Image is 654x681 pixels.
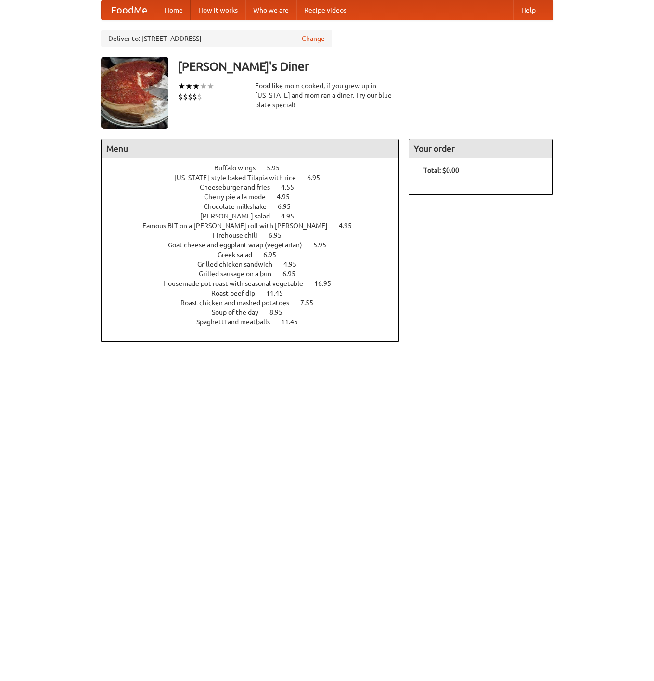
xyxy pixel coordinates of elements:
[192,91,197,102] li: $
[281,212,304,220] span: 4.95
[178,81,185,91] li: ★
[296,0,354,20] a: Recipe videos
[302,34,325,43] a: Change
[196,318,280,326] span: Spaghetti and meatballs
[102,0,157,20] a: FoodMe
[174,174,306,181] span: [US_STATE]-style baked Tilapia with rice
[101,30,332,47] div: Deliver to: [STREET_ADDRESS]
[168,241,312,249] span: Goat cheese and eggplant wrap (vegetarian)
[218,251,294,258] a: Greek salad 6.95
[282,270,305,278] span: 6.95
[180,299,331,307] a: Roast chicken and mashed potatoes 7.55
[339,222,361,230] span: 4.95
[218,251,262,258] span: Greek salad
[101,57,168,129] img: angular.jpg
[281,318,308,326] span: 11.45
[269,231,291,239] span: 6.95
[197,260,314,268] a: Grilled chicken sandwich 4.95
[213,231,299,239] a: Firehouse chili 6.95
[283,260,306,268] span: 4.95
[200,212,280,220] span: [PERSON_NAME] salad
[277,193,299,201] span: 4.95
[278,203,300,210] span: 6.95
[157,0,191,20] a: Home
[213,231,267,239] span: Firehouse chili
[269,308,292,316] span: 8.95
[196,318,316,326] a: Spaghetti and meatballs 11.45
[200,183,280,191] span: Cheeseburger and fries
[180,299,299,307] span: Roast chicken and mashed potatoes
[281,183,304,191] span: 4.55
[168,241,344,249] a: Goat cheese and eggplant wrap (vegetarian) 5.95
[204,203,308,210] a: Chocolate milkshake 6.95
[513,0,543,20] a: Help
[197,260,282,268] span: Grilled chicken sandwich
[423,167,459,174] b: Total: $0.00
[178,91,183,102] li: $
[200,81,207,91] li: ★
[188,91,192,102] li: $
[200,183,312,191] a: Cheeseburger and fries 4.55
[199,270,313,278] a: Grilled sausage on a bun 6.95
[199,270,281,278] span: Grilled sausage on a bun
[263,251,286,258] span: 6.95
[211,289,301,297] a: Roast beef dip 11.45
[204,193,275,201] span: Cherry pie a la mode
[163,280,313,287] span: Housemade pot roast with seasonal vegetable
[212,308,300,316] a: Soup of the day 8.95
[267,164,289,172] span: 5.95
[313,241,336,249] span: 5.95
[142,222,370,230] a: Famous BLT on a [PERSON_NAME] roll with [PERSON_NAME] 4.95
[204,203,276,210] span: Chocolate milkshake
[178,57,553,76] h3: [PERSON_NAME]'s Diner
[409,139,552,158] h4: Your order
[212,308,268,316] span: Soup of the day
[214,164,265,172] span: Buffalo wings
[207,81,214,91] li: ★
[307,174,330,181] span: 6.95
[245,0,296,20] a: Who we are
[163,280,349,287] a: Housemade pot roast with seasonal vegetable 16.95
[204,193,308,201] a: Cherry pie a la mode 4.95
[214,164,297,172] a: Buffalo wings 5.95
[174,174,338,181] a: [US_STATE]-style baked Tilapia with rice 6.95
[211,289,265,297] span: Roast beef dip
[266,289,293,297] span: 11.45
[197,91,202,102] li: $
[142,222,337,230] span: Famous BLT on a [PERSON_NAME] roll with [PERSON_NAME]
[192,81,200,91] li: ★
[200,212,312,220] a: [PERSON_NAME] salad 4.95
[314,280,341,287] span: 16.95
[185,81,192,91] li: ★
[102,139,399,158] h4: Menu
[183,91,188,102] li: $
[300,299,323,307] span: 7.55
[191,0,245,20] a: How it works
[255,81,399,110] div: Food like mom cooked, if you grew up in [US_STATE] and mom ran a diner. Try our blue plate special!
